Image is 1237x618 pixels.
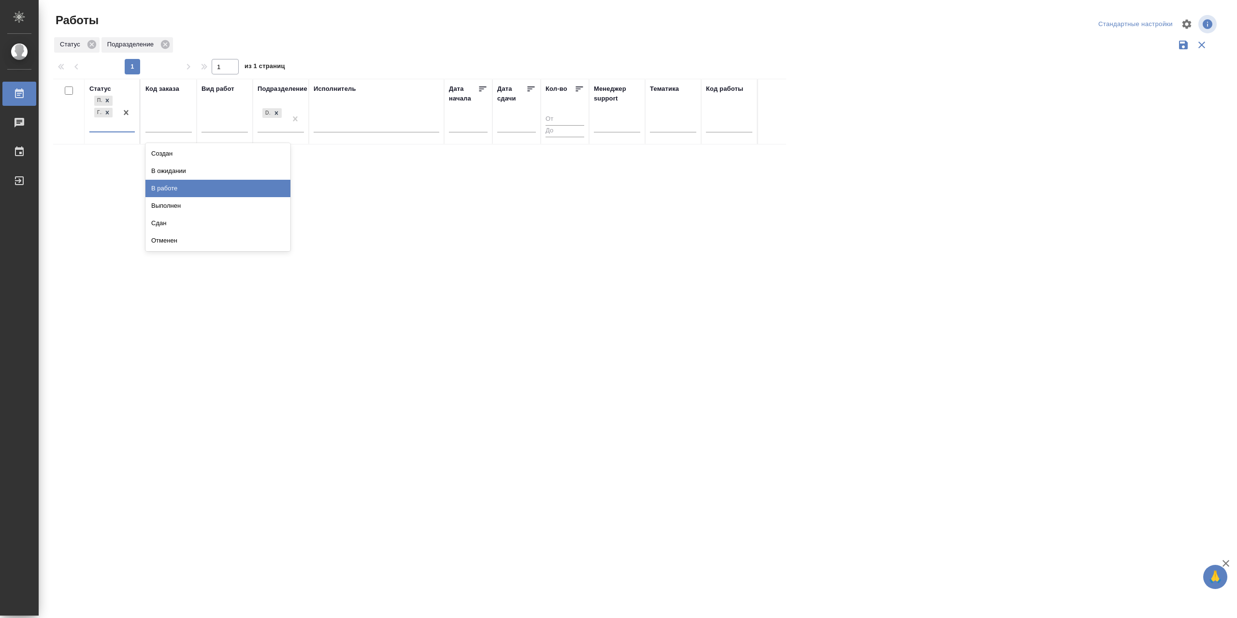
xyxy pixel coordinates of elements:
div: В ожидании [145,162,290,180]
div: Сдан [145,215,290,232]
div: Подразделение [101,37,173,53]
div: DTPlight [261,107,283,119]
div: Подбор [94,96,102,106]
button: 🙏 [1203,565,1227,589]
div: Тематика [650,84,679,94]
div: В работе [145,180,290,197]
div: Выполнен [145,197,290,215]
span: из 1 страниц [245,60,285,74]
div: DTPlight [262,108,271,118]
span: Настроить таблицу [1175,13,1198,36]
div: Готов к работе [94,108,102,118]
div: Менеджер support [594,84,640,103]
div: Код заказа [145,84,179,94]
div: Дата сдачи [497,84,526,103]
p: Статус [60,40,84,49]
input: До [546,125,584,137]
span: Посмотреть информацию [1198,15,1219,33]
div: Создан [145,145,290,162]
span: Работы [53,13,99,28]
div: Код работы [706,84,743,94]
div: Отменен [145,232,290,249]
div: Исполнитель [314,84,356,94]
input: От [546,113,584,125]
div: Подразделение [258,84,307,94]
div: split button [1096,17,1175,32]
div: Подбор, Готов к работе [93,95,114,107]
div: Вид работ [201,84,234,94]
p: Подразделение [107,40,157,49]
div: Кол-во [546,84,567,94]
div: Статус [54,37,100,53]
div: Дата начала [449,84,478,103]
div: Подбор, Готов к работе [93,107,114,119]
button: Сбросить фильтры [1193,36,1211,54]
span: 🙏 [1207,567,1223,587]
div: Статус [89,84,111,94]
button: Сохранить фильтры [1174,36,1193,54]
